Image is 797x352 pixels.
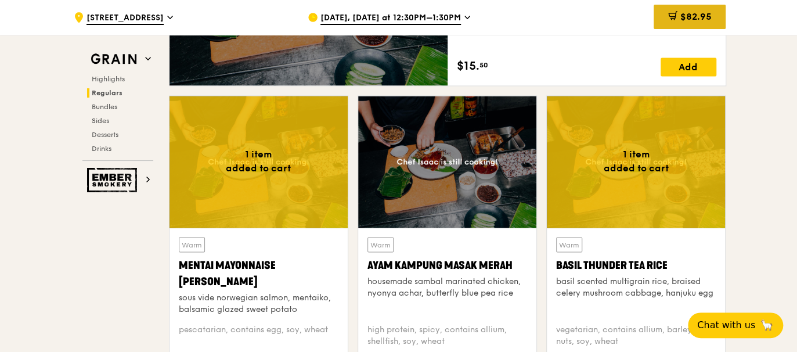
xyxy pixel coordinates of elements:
[92,75,125,83] span: Highlights
[367,257,527,273] div: Ayam Kampung Masak Merah
[556,275,716,299] div: basil scented multigrain rice, braised celery mushroom cabbage, hanjuku egg
[320,12,461,25] span: [DATE], [DATE] at 12:30PM–1:30PM
[680,11,711,22] span: $82.95
[179,237,205,252] div: Warm
[92,117,109,125] span: Sides
[87,168,140,192] img: Ember Smokery web logo
[367,275,527,299] div: housemade sambal marinated chicken, nyonya achar, butterfly blue pea rice
[92,103,117,111] span: Bundles
[179,257,338,289] div: Mentai Mayonnaise [PERSON_NAME]
[92,89,122,97] span: Regulars
[179,324,338,347] div: pescatarian, contains egg, soy, wheat
[457,58,479,75] span: $15.
[92,131,118,139] span: Desserts
[92,145,111,153] span: Drinks
[179,292,338,315] div: sous vide norwegian salmon, mentaiko, balsamic glazed sweet potato
[556,237,582,252] div: Warm
[688,313,783,338] button: Chat with us🦙
[86,12,164,25] span: [STREET_ADDRESS]
[367,324,527,347] div: high protein, spicy, contains allium, shellfish, soy, wheat
[367,237,394,252] div: Warm
[697,318,755,332] span: Chat with us
[760,318,774,332] span: 🦙
[479,60,488,70] span: 50
[556,324,716,347] div: vegetarian, contains allium, barley, egg, nuts, soy, wheat
[556,257,716,273] div: Basil Thunder Tea Rice
[87,49,140,70] img: Grain web logo
[661,58,716,76] div: Add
